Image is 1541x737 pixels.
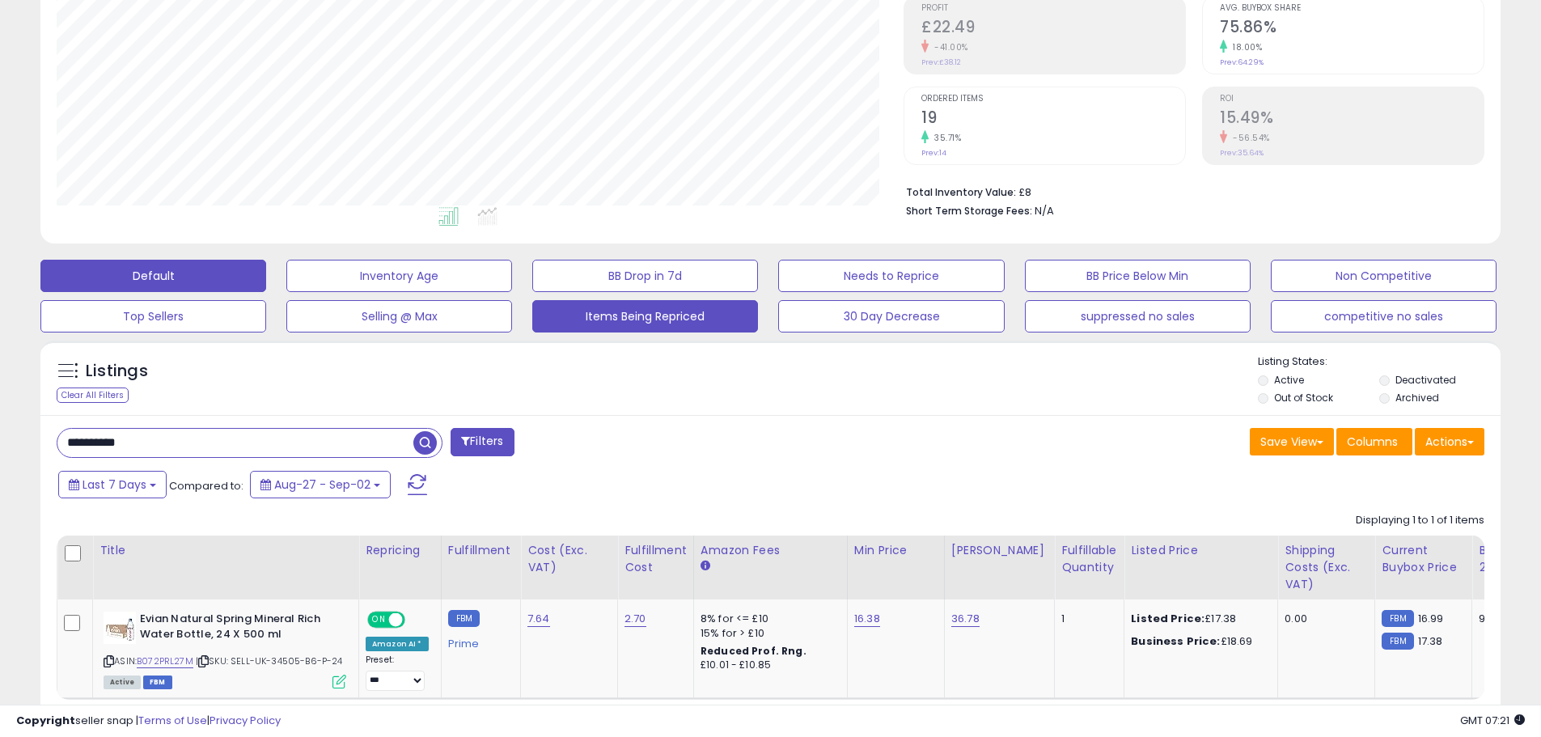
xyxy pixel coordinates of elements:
span: ROI [1220,95,1484,104]
button: Save View [1250,428,1334,455]
strong: Copyright [16,713,75,728]
button: Non Competitive [1271,260,1497,292]
button: Needs to Reprice [778,260,1004,292]
li: £8 [906,181,1472,201]
button: 30 Day Decrease [778,300,1004,332]
span: Last 7 Days [83,477,146,493]
div: 15% for > £10 [701,626,835,641]
div: Clear All Filters [57,388,129,403]
a: B072PRL27M [137,654,193,668]
h2: 15.49% [1220,108,1484,130]
h2: 75.86% [1220,18,1484,40]
a: Terms of Use [138,713,207,728]
img: 316kOX53CaL._SL40_.jpg [104,612,136,644]
div: Repricing [366,542,434,559]
b: Short Term Storage Fees: [906,204,1032,218]
label: Active [1274,373,1304,387]
div: Fulfillable Quantity [1061,542,1117,576]
div: Amazon Fees [701,542,840,559]
div: Min Price [854,542,938,559]
small: -41.00% [929,41,968,53]
span: Ordered Items [921,95,1185,104]
span: OFF [403,613,429,627]
span: N/A [1035,203,1054,218]
button: Actions [1415,428,1484,455]
div: seller snap | | [16,714,281,729]
div: Fulfillment Cost [624,542,687,576]
a: 16.38 [854,611,880,627]
button: BB Price Below Min [1025,260,1251,292]
span: All listings currently available for purchase on Amazon [104,676,141,689]
div: 0.00 [1285,612,1362,626]
b: Business Price: [1131,633,1220,649]
a: 36.78 [951,611,980,627]
label: Archived [1395,391,1439,405]
small: FBM [1382,610,1413,627]
span: Aug-27 - Sep-02 [274,477,370,493]
b: Total Inventory Value: [906,185,1016,199]
div: Current Buybox Price [1382,542,1465,576]
small: 35.71% [929,132,961,144]
button: BB Drop in 7d [532,260,758,292]
small: Amazon Fees. [701,559,710,574]
button: Default [40,260,266,292]
div: Displaying 1 to 1 of 1 items [1356,513,1484,528]
div: [PERSON_NAME] [951,542,1048,559]
small: 18.00% [1227,41,1262,53]
button: Filters [451,428,514,456]
h2: 19 [921,108,1185,130]
a: Privacy Policy [210,713,281,728]
b: Evian Natural Spring Mineral Rich Water Bottle, 24 X 500 ml [140,612,337,646]
b: Reduced Prof. Rng. [701,644,806,658]
span: 2025-09-10 07:21 GMT [1460,713,1525,728]
p: Listing States: [1258,354,1501,370]
button: Last 7 Days [58,471,167,498]
div: £17.38 [1131,612,1265,626]
div: Amazon AI * [366,637,429,651]
small: FBM [448,610,480,627]
h2: £22.49 [921,18,1185,40]
span: Profit [921,4,1185,13]
div: Cost (Exc. VAT) [527,542,611,576]
small: Prev: 64.29% [1220,57,1264,67]
span: FBM [143,676,172,689]
span: Columns [1347,434,1398,450]
span: | SKU: SELL-UK-34505-B6-P-24 [196,654,343,667]
div: 91% [1479,612,1532,626]
div: 8% for <= £10 [701,612,835,626]
button: Aug-27 - Sep-02 [250,471,391,498]
small: FBM [1382,633,1413,650]
small: Prev: 35.64% [1220,148,1264,158]
div: Prime [448,631,508,650]
button: Selling @ Max [286,300,512,332]
div: £18.69 [1131,634,1265,649]
div: ASIN: [104,612,346,687]
label: Deactivated [1395,373,1456,387]
div: Preset: [366,654,429,691]
div: Shipping Costs (Exc. VAT) [1285,542,1368,593]
span: 16.99 [1418,611,1444,626]
small: Prev: £38.12 [921,57,961,67]
button: Inventory Age [286,260,512,292]
div: 1 [1061,612,1111,626]
small: -56.54% [1227,132,1270,144]
b: Listed Price: [1131,611,1204,626]
div: BB Share 24h. [1479,542,1538,576]
div: Listed Price [1131,542,1271,559]
button: Columns [1336,428,1412,455]
a: 2.70 [624,611,646,627]
button: Top Sellers [40,300,266,332]
div: Fulfillment [448,542,514,559]
div: Title [99,542,352,559]
small: Prev: 14 [921,148,946,158]
h5: Listings [86,360,148,383]
button: suppressed no sales [1025,300,1251,332]
span: Compared to: [169,478,243,493]
div: £10.01 - £10.85 [701,659,835,672]
a: 7.64 [527,611,550,627]
label: Out of Stock [1274,391,1333,405]
span: ON [369,613,389,627]
button: competitive no sales [1271,300,1497,332]
button: Items Being Repriced [532,300,758,332]
span: Avg. Buybox Share [1220,4,1484,13]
